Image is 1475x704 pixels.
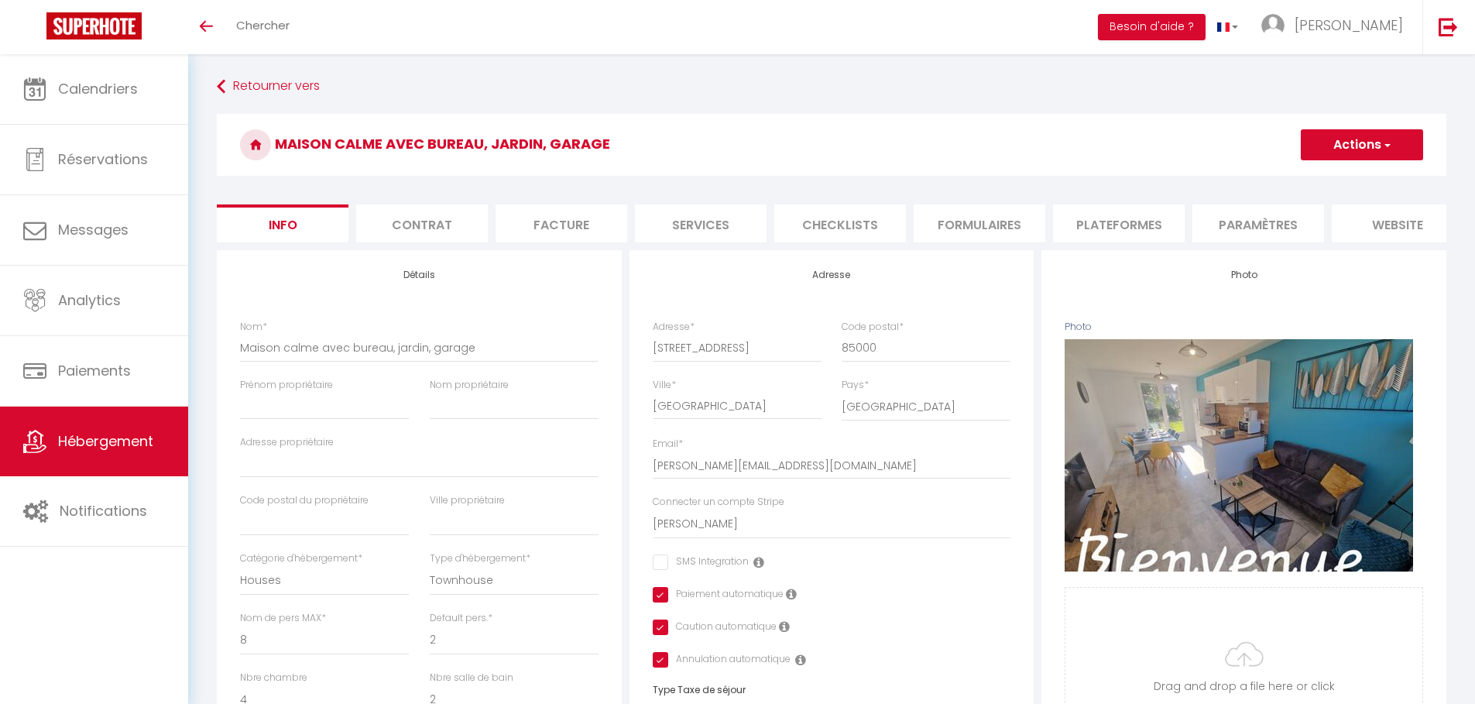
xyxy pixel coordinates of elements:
[217,204,348,242] li: Info
[842,378,869,393] label: Pays
[653,320,695,335] label: Adresse
[653,685,1011,695] h6: Type Taxe de séjour
[1439,17,1458,36] img: logout
[842,320,904,335] label: Code postal
[430,551,530,566] label: Type d'hébergement
[217,73,1446,101] a: Retourner vers
[1065,320,1092,335] label: Photo
[653,378,676,393] label: Ville
[430,493,505,508] label: Ville propriétaire
[635,204,767,242] li: Services
[217,114,1446,176] h3: Maison calme avec bureau, jardin, garage
[60,501,147,520] span: Notifications
[58,290,121,310] span: Analytics
[653,495,784,510] label: Connecter un compte Stripe
[1332,204,1463,242] li: website
[240,493,369,508] label: Code postal du propriétaire
[240,320,267,335] label: Nom
[240,551,362,566] label: Catégorie d'hébergement
[240,270,599,280] h4: Détails
[430,611,492,626] label: Default pers.
[58,79,138,98] span: Calendriers
[236,17,290,33] span: Chercher
[1295,15,1403,35] span: [PERSON_NAME]
[58,361,131,380] span: Paiements
[58,431,153,451] span: Hébergement
[1098,14,1206,40] button: Besoin d'aide ?
[496,204,627,242] li: Facture
[653,270,1011,280] h4: Adresse
[1192,204,1324,242] li: Paramètres
[430,378,509,393] label: Nom propriétaire
[914,204,1045,242] li: Formulaires
[668,587,784,604] label: Paiement automatique
[240,671,307,685] label: Nbre chambre
[668,620,777,637] label: Caution automatique
[1065,270,1423,280] h4: Photo
[58,220,129,239] span: Messages
[58,149,148,169] span: Réservations
[774,204,906,242] li: Checklists
[356,204,488,242] li: Contrat
[1053,204,1185,242] li: Plateformes
[46,12,142,39] img: Super Booking
[1301,129,1423,160] button: Actions
[240,378,333,393] label: Prénom propriétaire
[1261,14,1285,37] img: ...
[240,435,334,450] label: Adresse propriétaire
[430,671,513,685] label: Nbre salle de bain
[240,611,326,626] label: Nom de pers MAX
[653,437,683,452] label: Email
